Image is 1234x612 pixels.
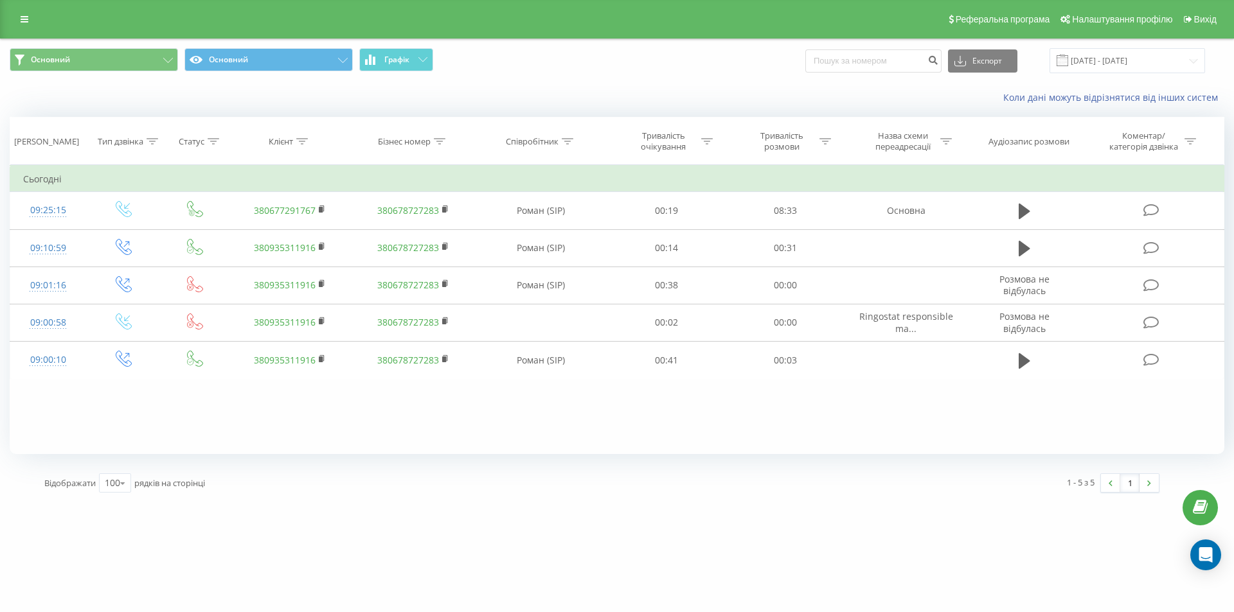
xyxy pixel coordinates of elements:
div: 09:10:59 [23,236,73,261]
a: 380678727283 [377,354,439,366]
a: 380935311916 [254,279,316,291]
div: Бізнес номер [378,136,431,147]
span: Відображати [44,477,96,489]
div: Open Intercom Messenger [1190,539,1221,570]
a: 380935311916 [254,354,316,366]
td: Роман (SIP) [474,192,607,229]
div: Клієнт [269,136,293,147]
span: Реферальна програма [956,14,1050,24]
div: 100 [105,476,120,489]
span: Графік [384,55,409,64]
td: 00:02 [607,304,726,341]
div: 1 - 5 з 5 [1067,476,1095,489]
td: 00:41 [607,342,726,379]
td: Основна [845,192,968,229]
div: [PERSON_NAME] [14,136,79,147]
a: 380677291767 [254,204,316,216]
a: 380678727283 [377,279,439,291]
div: Тривалість очікування [629,130,698,152]
a: 380935311916 [254,241,316,254]
span: Основний [31,55,70,65]
div: Співробітник [506,136,559,147]
span: Розмова не відбулась [999,310,1050,334]
span: Вихід [1194,14,1217,24]
td: 00:14 [607,229,726,267]
td: 00:38 [607,267,726,304]
div: Тривалість розмови [747,130,816,152]
td: Роман (SIP) [474,342,607,379]
div: 09:25:15 [23,198,73,223]
button: Експорт [948,49,1017,73]
span: рядків на сторінці [134,477,205,489]
div: 09:01:16 [23,273,73,298]
a: 380678727283 [377,241,439,254]
a: 1 [1120,474,1140,492]
td: Роман (SIP) [474,267,607,304]
td: Роман (SIP) [474,229,607,267]
a: 380935311916 [254,316,316,328]
td: 08:33 [726,192,844,229]
button: Основний [184,48,353,71]
div: Тип дзвінка [98,136,143,147]
div: Коментар/категорія дзвінка [1106,130,1181,152]
td: 00:03 [726,342,844,379]
div: 09:00:10 [23,347,73,372]
span: Розмова не відбулась [999,273,1050,297]
div: Статус [179,136,204,147]
span: Ringostat responsible ma... [859,310,953,334]
a: Коли дані можуть відрізнятися вiд інших систем [1003,91,1224,103]
button: Основний [10,48,178,71]
div: 09:00:58 [23,310,73,335]
td: 00:00 [726,267,844,304]
span: Налаштування профілю [1072,14,1172,24]
td: 00:00 [726,304,844,341]
a: 380678727283 [377,316,439,328]
td: 00:19 [607,192,726,229]
input: Пошук за номером [805,49,942,73]
td: Сьогодні [10,166,1224,192]
button: Графік [359,48,433,71]
td: 00:31 [726,229,844,267]
div: Аудіозапис розмови [988,136,1069,147]
a: 380678727283 [377,204,439,216]
div: Назва схеми переадресації [868,130,937,152]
